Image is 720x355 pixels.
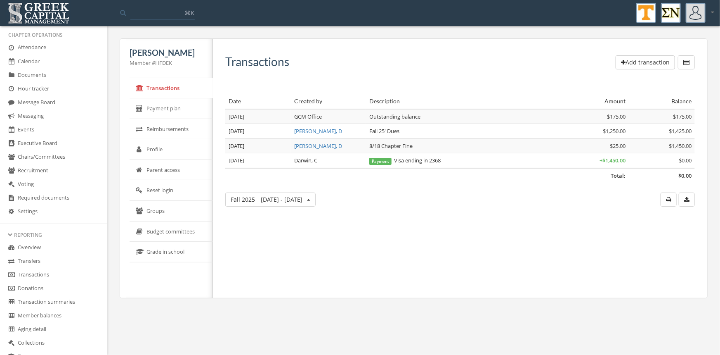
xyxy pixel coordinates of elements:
div: Created by [294,97,363,105]
span: $1,250.00 [603,127,626,135]
span: Payment [369,158,392,165]
a: Payment plan [130,98,213,119]
a: Parent access [130,160,213,181]
a: Reimbursements [130,119,213,140]
div: Reporting [8,231,99,238]
a: Groups [130,201,213,222]
td: Total: [225,168,629,183]
td: Outstanding balance [366,109,563,124]
td: [DATE] [225,153,291,168]
span: HFDEK [155,59,172,67]
span: [PERSON_NAME] [130,48,195,57]
a: Profile [130,139,213,160]
a: Reset login [130,180,213,201]
td: [DATE] [225,124,291,139]
span: Fall 2025 [231,195,302,203]
span: Darwin, C [294,157,317,164]
a: [PERSON_NAME], D [294,142,342,150]
td: [DATE] [225,109,291,124]
span: $0.00 [678,172,692,179]
span: Fall 25' Dues [369,127,399,135]
span: $1,450.00 [669,142,692,150]
button: Fall 2025[DATE] - [DATE] [225,193,316,207]
button: Add transaction [616,55,675,69]
span: $25.00 [610,142,626,150]
div: Description [369,97,560,105]
span: + $1,450.00 [600,157,626,164]
span: Visa ending in 2368 [369,157,441,164]
div: Member # [130,59,203,67]
span: $175.00 [673,113,692,120]
td: GCM Office [291,109,366,124]
a: Transactions [130,78,213,99]
a: [PERSON_NAME], D [294,127,342,135]
span: ⌘K [184,9,194,17]
span: 8/18 Chapter Fine [369,142,413,150]
span: $175.00 [607,113,626,120]
span: $1,425.00 [669,127,692,135]
a: Budget committees [130,222,213,242]
span: [DATE] - [DATE] [261,195,302,203]
div: Amount [567,97,626,105]
span: $0.00 [679,157,692,164]
div: Date [229,97,288,105]
td: [DATE] [225,138,291,153]
h3: Transactions [225,55,289,68]
div: Balance [633,97,692,105]
a: Grade in school [130,242,213,262]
